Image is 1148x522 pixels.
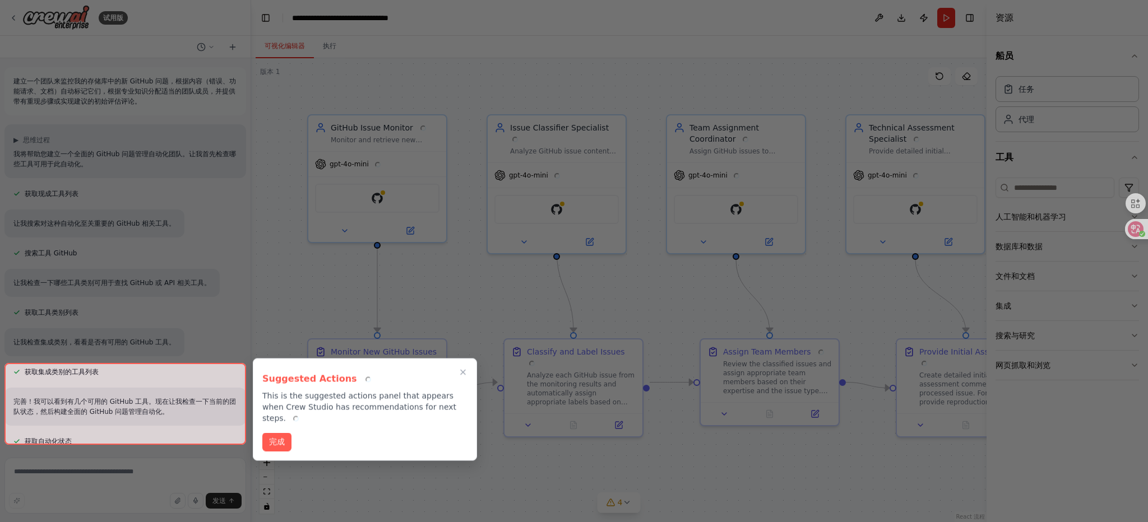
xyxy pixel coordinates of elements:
[262,372,467,386] h3: Suggested Actions
[258,10,274,26] button: Hide left sidebar
[269,437,285,446] font: 完成
[262,390,467,424] p: This is the suggested actions panel that appears when Crew Studio has recommendations for next st...
[262,433,291,451] button: 完成
[456,366,470,379] button: Close walkthrough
